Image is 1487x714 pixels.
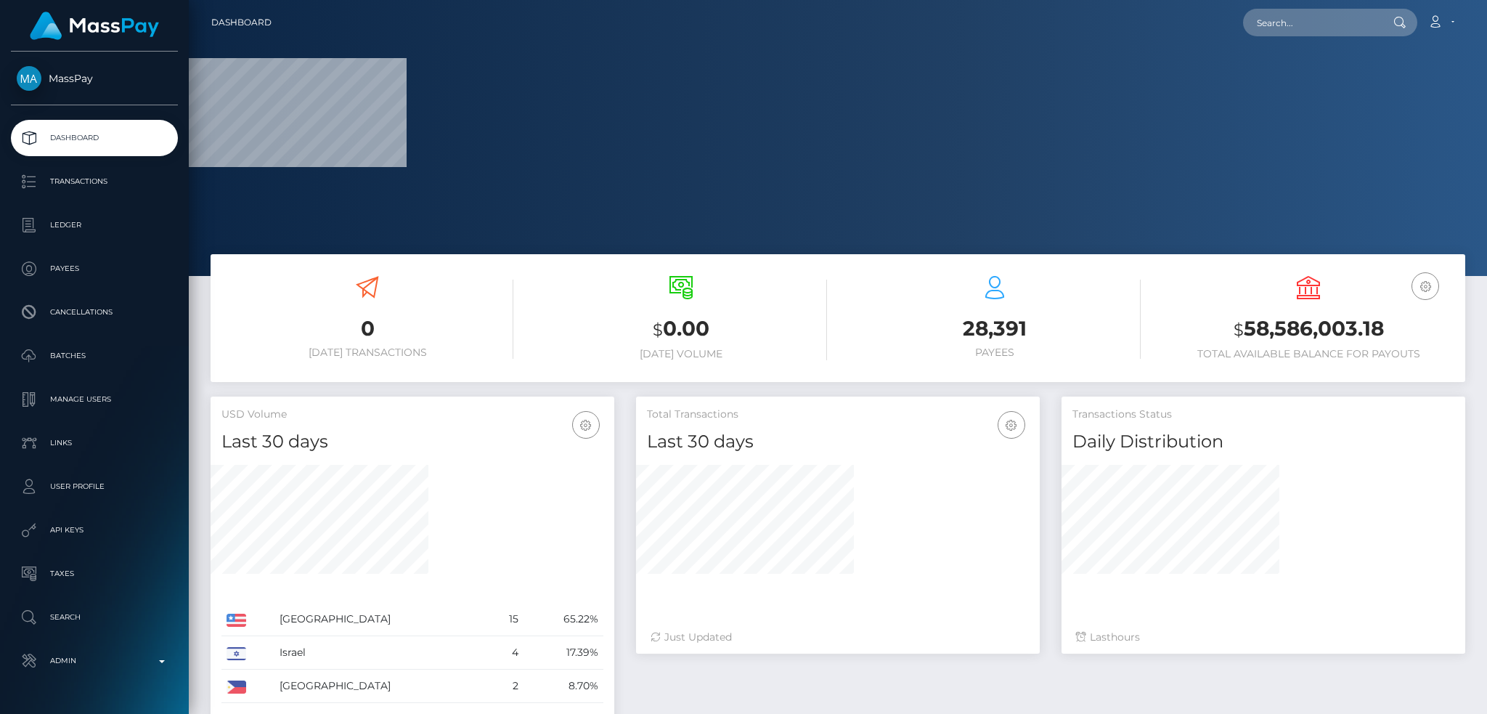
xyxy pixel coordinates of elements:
[1162,348,1454,360] h6: Total Available Balance for Payouts
[11,72,178,85] span: MassPay
[535,315,827,344] h3: 0.00
[489,636,523,670] td: 4
[11,163,178,200] a: Transactions
[17,519,172,541] p: API Keys
[17,345,172,367] p: Batches
[17,258,172,280] p: Payees
[849,315,1141,343] h3: 28,391
[17,476,172,498] p: User Profile
[647,407,1029,422] h5: Total Transactions
[11,207,178,243] a: Ledger
[11,468,178,505] a: User Profile
[647,429,1029,455] h4: Last 30 days
[17,171,172,192] p: Transactions
[17,563,172,585] p: Taxes
[30,12,159,40] img: MassPay Logo
[211,7,272,38] a: Dashboard
[227,681,246,694] img: PH.png
[17,650,172,672] p: Admin
[11,338,178,374] a: Batches
[523,603,603,636] td: 65.22%
[17,432,172,454] p: Links
[221,407,603,422] h5: USD Volume
[523,670,603,703] td: 8.70%
[11,120,178,156] a: Dashboard
[17,214,172,236] p: Ledger
[1072,407,1454,422] h5: Transactions Status
[1243,9,1380,36] input: Search...
[489,603,523,636] td: 15
[17,127,172,149] p: Dashboard
[11,643,178,679] a: Admin
[221,315,513,343] h3: 0
[274,636,489,670] td: Israel
[221,346,513,359] h6: [DATE] Transactions
[11,512,178,548] a: API Keys
[274,603,489,636] td: [GEOGRAPHIC_DATA]
[1072,429,1454,455] h4: Daily Distribution
[11,251,178,287] a: Payees
[11,381,178,418] a: Manage Users
[11,599,178,636] a: Search
[11,425,178,461] a: Links
[11,294,178,330] a: Cancellations
[489,670,523,703] td: 2
[227,614,246,627] img: US.png
[17,607,172,628] p: Search
[17,66,41,91] img: MassPay
[849,346,1141,359] h6: Payees
[523,636,603,670] td: 17.39%
[535,348,827,360] h6: [DATE] Volume
[653,320,663,340] small: $
[274,670,489,703] td: [GEOGRAPHIC_DATA]
[227,647,246,660] img: IL.png
[651,630,1025,645] div: Just Updated
[17,301,172,323] p: Cancellations
[1162,315,1454,344] h3: 58,586,003.18
[11,556,178,592] a: Taxes
[1234,320,1244,340] small: $
[1076,630,1451,645] div: Last hours
[17,389,172,410] p: Manage Users
[221,429,603,455] h4: Last 30 days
